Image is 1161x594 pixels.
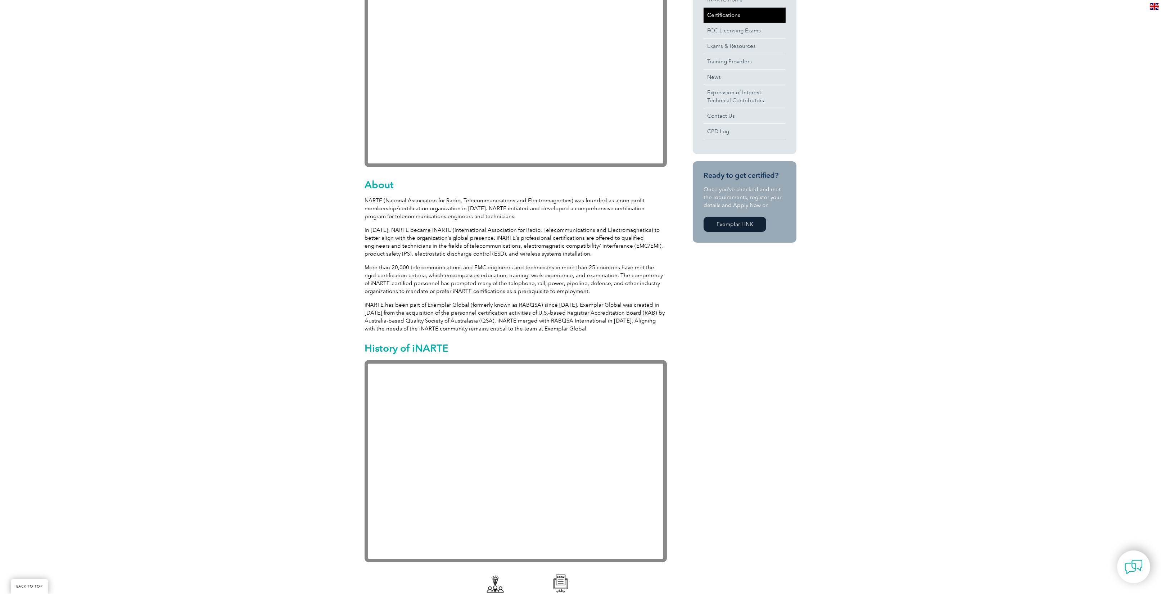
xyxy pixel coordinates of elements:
[365,360,667,562] iframe: YouTube video player
[365,179,667,190] h2: About
[704,124,786,139] a: CPD Log
[704,171,786,180] h3: Ready to get certified?
[365,226,667,258] p: In [DATE], NARTE became iNARTE (International Association for Radio, Telecommunications and Elect...
[704,85,786,108] a: Expression of Interest:Technical Contributors
[365,197,667,220] p: NARTE (National Association for Radio, Telecommunications and Electromagnetics) was founded as a ...
[704,54,786,69] a: Training Providers
[704,39,786,54] a: Exams & Resources
[365,342,667,354] h2: History of iNARTE
[704,108,786,123] a: Contact Us
[1150,3,1159,10] img: en
[365,301,667,333] p: iNARTE has been part of Exemplar Global (formerly known as RABQSA) since [DATE]. Exemplar Global ...
[11,579,48,594] a: BACK TO TOP
[704,217,766,232] a: Exemplar LINK
[704,8,786,23] a: Certifications
[704,23,786,38] a: FCC Licensing Exams
[365,264,667,295] p: More than 20,000 telecommunications and EMC engineers and technicians in more than 25 countries h...
[704,185,786,209] p: Once you’ve checked and met the requirements, register your details and Apply Now on
[1125,558,1143,576] img: contact-chat.png
[704,69,786,85] a: News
